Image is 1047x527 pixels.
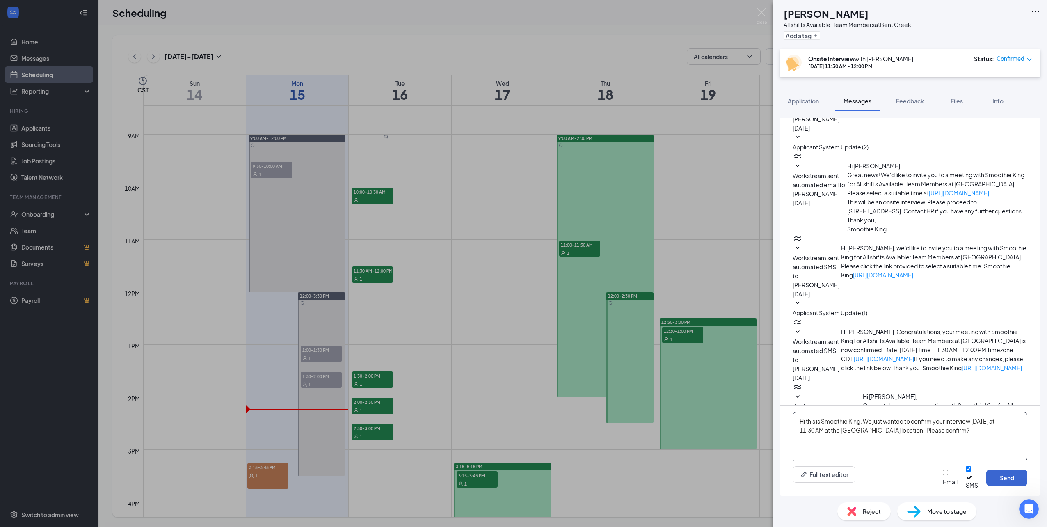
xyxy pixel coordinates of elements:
[853,271,913,279] a: [URL][DOMAIN_NAME]
[793,124,810,133] span: [DATE]
[784,21,911,29] div: All shifts Available: Team Members at Bent Creek
[23,5,37,18] img: Profile image for Marriel
[793,161,802,171] svg: SmallChevronDown
[793,254,841,289] span: Workstream sent automated SMS to [PERSON_NAME].
[1031,7,1040,16] svg: Ellipses
[38,28,126,45] a: Job Posting Concerns
[966,481,978,489] div: SMS
[793,309,867,316] span: Applicant System Update (1)
[808,55,913,63] div: with [PERSON_NAME]
[927,507,967,516] span: Move to stage
[7,176,135,291] div: Apologies for the confusion. Yes, you sponsored through workstream however if you wanted to check...
[793,133,802,142] svg: SmallChevronDown
[951,97,963,105] span: Files
[847,170,1027,197] p: Great news! We'd like to invite you to a meeting with Smoothie King for All shifts Available: Tea...
[793,338,841,372] span: Workstream sent automated SMS to [PERSON_NAME].
[1019,499,1039,519] iframe: Intercom live chat
[7,176,158,298] div: Marriel says…
[966,466,971,472] input: SMS
[808,63,913,70] div: [DATE] 11:30 AM - 12:00 PM
[793,172,845,197] span: Workstream sent automated email to [PERSON_NAME].
[793,382,802,392] svg: WorkstreamLogo
[793,143,869,151] span: Applicant System Update (2)
[793,392,802,402] svg: SmallChevronDown
[929,189,989,197] a: [URL][DOMAIN_NAME]
[793,373,810,382] span: [DATE]
[841,328,1026,371] span: Hi [PERSON_NAME]. Congratulations, your meeting with Smoothie King for All shifts Available: Team...
[7,252,157,266] textarea: Message…
[847,215,1027,225] p: Thank you,
[863,507,881,516] span: Reject
[943,470,948,475] input: Email
[793,289,810,298] span: [DATE]
[863,401,1027,428] p: Congratulations, your meeting with Smoothie King for All shifts Available: Team Members at [GEOGR...
[793,317,802,327] svg: WorkstreamLogo
[808,55,855,62] b: Onsite Interview
[863,392,1027,401] p: Hi [PERSON_NAME],
[800,470,808,479] svg: Pen
[144,3,159,18] div: Close
[784,7,869,21] h1: [PERSON_NAME]
[793,466,855,483] button: Full text editorPen
[841,244,1026,279] span: Hi [PERSON_NAME], we'd like to invite you to a meeting with Smoothie King for All shifts Availabl...
[793,243,802,253] svg: SmallChevronDown
[793,327,802,337] svg: SmallChevronDown
[847,197,1027,215] p: This will be an onsite interview. Please proceed to [STREET_ADDRESS]. Contact HR if you have any ...
[141,266,154,279] button: Send a message…
[854,355,914,362] a: [URL][DOMAIN_NAME]
[52,269,59,275] button: Start recording
[39,269,46,275] button: Upload attachment
[1026,57,1032,62] span: down
[55,33,119,40] span: Job Posting Concerns
[844,97,871,105] span: Messages
[7,128,158,176] div: Layton says…
[13,181,128,286] div: Apologies for the confusion. Yes, you sponsored through workstream however if you wanted to check...
[966,474,973,481] svg: Checkmark
[986,470,1027,486] button: Send
[974,55,994,63] div: Status :
[813,33,818,38] svg: Plus
[36,133,151,165] div: Are you talking about updating something with INdeed? I'm confused. I thought I used workstream s...
[793,403,845,428] span: Workstream sent automated email to [PERSON_NAME].
[943,478,958,486] div: Email
[788,97,819,105] span: Application
[896,97,924,105] span: Feedback
[793,298,802,308] svg: SmallChevronDown
[793,198,810,207] span: [DATE]
[40,4,63,10] h1: Marriel
[128,3,144,19] button: Home
[997,55,1024,63] span: Confirmed
[793,133,869,151] button: SmallChevronDownApplicant System Update (2)
[5,3,21,19] button: go back
[784,31,820,40] button: PlusAdd a tag
[13,269,19,275] button: Emoji picker
[26,269,32,275] button: Gif picker
[847,161,1027,170] p: Hi [PERSON_NAME],
[992,97,1004,105] span: Info
[962,364,1022,371] a: [URL][DOMAIN_NAME]
[847,225,1027,234] p: Smoothie King
[793,298,867,317] button: SmallChevronDownApplicant System Update (1)
[40,10,98,18] p: Active in the last 15m
[793,151,802,161] svg: WorkstreamLogo
[30,128,158,170] div: Are you talking about updating something with INdeed? I'm confused. I thought I used workstream s...
[793,412,1027,461] textarea: Hi this is Smoothie King. We just wanted to confirm your interview [DATE] at 11:30 AM at the [GEO...
[793,234,802,243] svg: WorkstreamLogo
